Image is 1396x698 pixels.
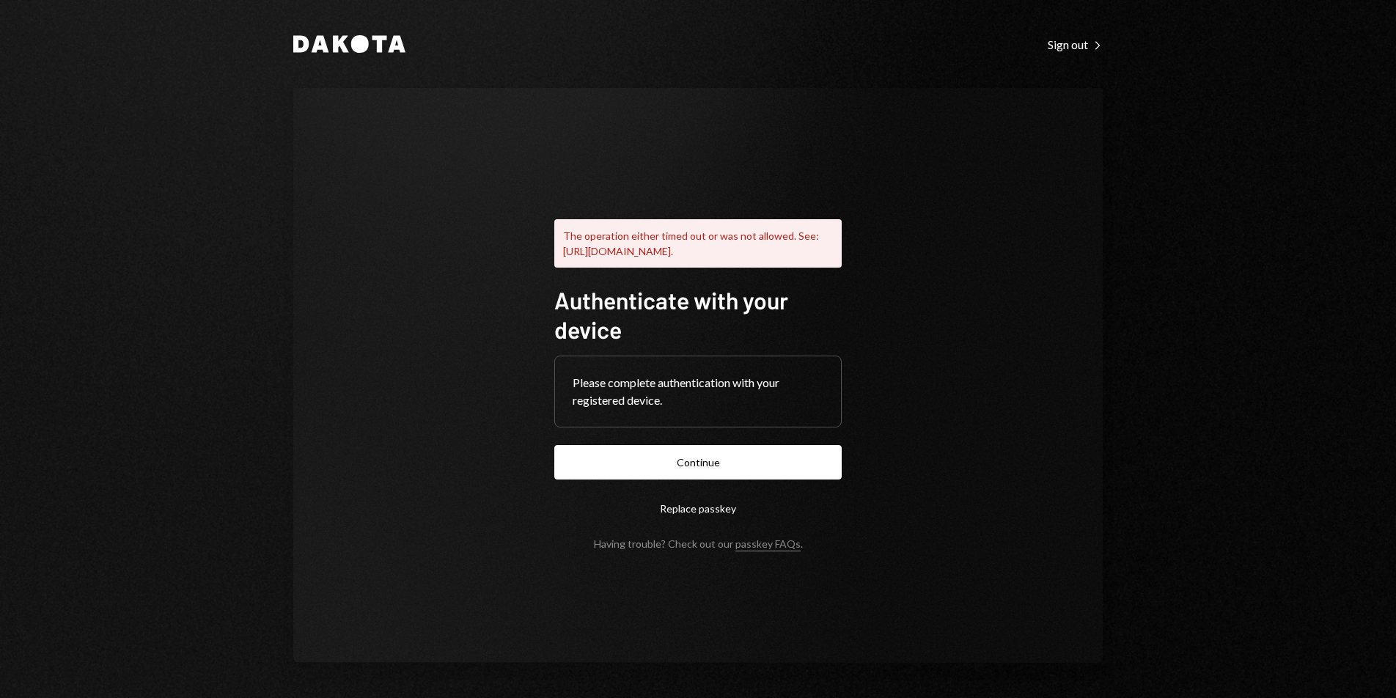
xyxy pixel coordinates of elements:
[554,445,842,480] button: Continue
[1048,37,1103,52] div: Sign out
[554,219,842,268] div: The operation either timed out or was not allowed. See: [URL][DOMAIN_NAME].
[594,537,803,550] div: Having trouble? Check out our .
[573,374,823,409] div: Please complete authentication with your registered device.
[554,285,842,344] h1: Authenticate with your device
[554,491,842,526] button: Replace passkey
[1048,36,1103,52] a: Sign out
[735,537,801,551] a: passkey FAQs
